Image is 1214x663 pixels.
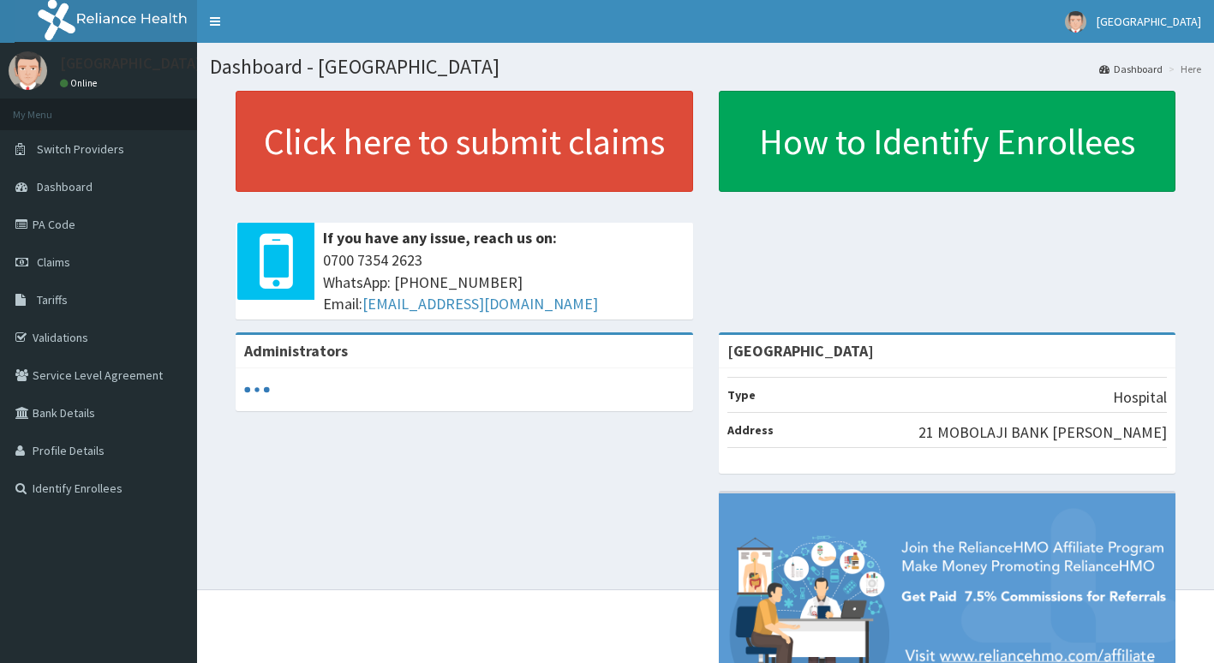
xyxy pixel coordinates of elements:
a: How to Identify Enrollees [719,91,1176,192]
b: If you have any issue, reach us on: [323,228,557,248]
a: Click here to submit claims [236,91,693,192]
span: 0700 7354 2623 WhatsApp: [PHONE_NUMBER] Email: [323,249,685,315]
span: [GEOGRAPHIC_DATA] [1097,14,1201,29]
a: Online [60,77,101,89]
p: 21 MOBOLAJI BANK [PERSON_NAME] [918,421,1167,444]
b: Type [727,387,756,403]
img: User Image [1065,11,1086,33]
a: [EMAIL_ADDRESS][DOMAIN_NAME] [362,294,598,314]
li: Here [1164,62,1201,76]
p: [GEOGRAPHIC_DATA] [60,56,201,71]
a: Dashboard [1099,62,1163,76]
svg: audio-loading [244,377,270,403]
strong: [GEOGRAPHIC_DATA] [727,341,874,361]
h1: Dashboard - [GEOGRAPHIC_DATA] [210,56,1201,78]
p: Hospital [1113,386,1167,409]
span: Dashboard [37,179,93,194]
b: Administrators [244,341,348,361]
span: Switch Providers [37,141,124,157]
span: Tariffs [37,292,68,308]
span: Claims [37,254,70,270]
b: Address [727,422,774,438]
img: User Image [9,51,47,90]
